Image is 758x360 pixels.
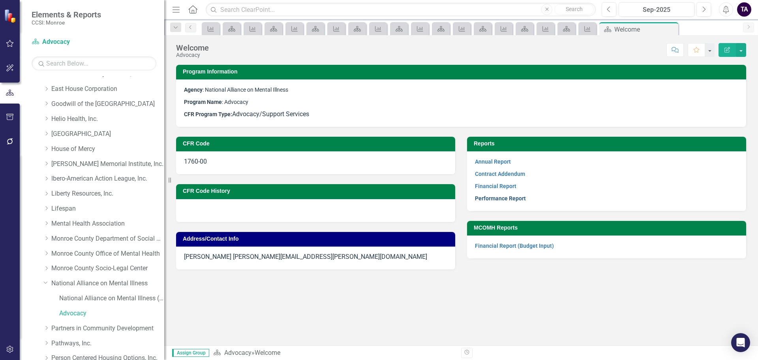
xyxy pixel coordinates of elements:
[554,4,594,15] button: Search
[184,253,447,262] p: [PERSON_NAME] [PERSON_NAME][EMAIL_ADDRESS][PERSON_NAME][DOMAIN_NAME]
[51,324,164,333] a: Partners in Community Development
[176,52,209,58] div: Advocacy
[183,236,451,242] h3: Address/Contact Info
[59,294,164,303] a: National Alliance on Mental Illness (MCOMH Internal)
[51,234,164,243] a: Monroe County Department of Social Services
[51,100,164,109] a: Goodwill of the [GEOGRAPHIC_DATA]
[614,25,676,34] div: Welcome
[475,158,511,165] a: Annual Report
[475,243,554,249] a: Financial Report (Budget Input)
[51,85,164,94] a: East House Corporation
[255,349,280,356] div: Welcome
[474,225,742,231] h3: MCOMH Reports
[184,87,203,93] strong: Agency
[51,160,164,169] a: [PERSON_NAME] Memorial Institute, Inc.
[51,264,164,273] a: Monroe County Socio-Legal Center
[475,195,526,202] a: Performance Report
[621,5,692,15] div: Sep-2025
[183,141,451,147] h3: CFR Code
[566,6,583,12] span: Search
[206,3,596,17] input: Search ClearPoint...
[184,158,207,165] span: 1760-00
[475,183,516,189] a: Financial Report
[51,115,164,124] a: Helio Health, Inc.
[474,141,742,147] h3: Reports
[224,349,251,356] a: Advocacy
[184,87,288,93] span: : National Alliance on Mental Illness
[32,38,130,47] a: Advocacy
[619,2,694,17] button: Sep-2025
[184,99,222,105] strong: Program Name
[731,333,750,352] div: Open Intercom Messenger
[184,111,232,117] strong: CFR Program Type:
[184,99,248,105] span: : Advocacy
[51,204,164,213] a: Lifespan
[213,349,455,358] div: »
[32,19,101,26] small: CCSI: Monroe
[51,249,164,258] a: Monroe County Office of Mental Health
[51,130,164,139] a: [GEOGRAPHIC_DATA]
[184,108,738,119] p: Advocacy/Support Services
[172,349,209,357] span: Assign Group
[51,145,164,154] a: House of Mercy
[32,10,101,19] span: Elements & Reports
[51,174,164,183] a: Ibero-American Action League, Inc.
[51,219,164,228] a: Mental Health Association
[475,171,525,177] a: Contract Addendum
[183,188,451,194] h3: CFR Code History
[51,189,164,198] a: Liberty Resources, Inc.
[32,57,156,70] input: Search Below...
[51,279,164,288] a: National Alliance on Mental Illness
[737,2,751,17] button: TA
[59,309,164,318] a: Advocacy
[176,43,209,52] div: Welcome
[51,339,164,348] a: Pathways, Inc.
[183,69,742,75] h3: Program Information
[4,9,18,23] img: ClearPoint Strategy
